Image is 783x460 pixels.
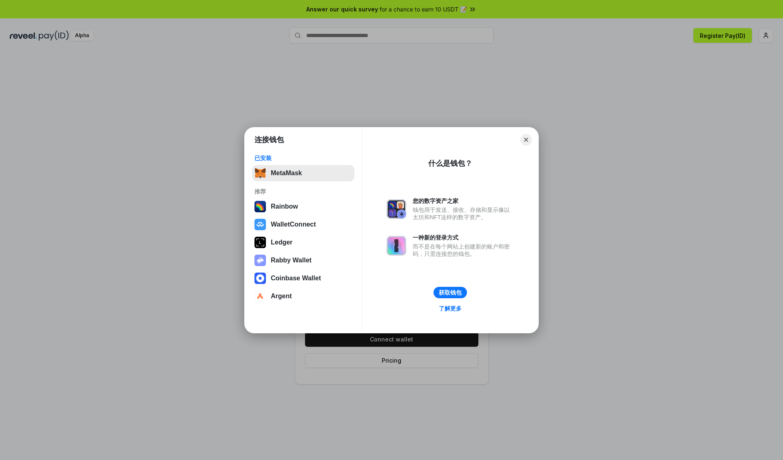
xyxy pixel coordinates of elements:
[252,165,354,181] button: MetaMask
[271,169,302,177] div: MetaMask
[254,273,266,284] img: svg+xml,%3Csvg%20width%3D%2228%22%20height%3D%2228%22%20viewBox%3D%220%200%2028%2028%22%20fill%3D...
[254,237,266,248] img: svg+xml,%3Csvg%20xmlns%3D%22http%3A%2F%2Fwww.w3.org%2F2000%2Fsvg%22%20width%3D%2228%22%20height%3...
[252,270,354,286] button: Coinbase Wallet
[271,275,321,282] div: Coinbase Wallet
[271,203,298,210] div: Rainbow
[252,234,354,251] button: Ledger
[252,252,354,269] button: Rabby Wallet
[252,216,354,233] button: WalletConnect
[271,221,316,228] div: WalletConnect
[254,135,284,145] h1: 连接钱包
[254,154,352,162] div: 已安装
[254,201,266,212] img: svg+xml,%3Csvg%20width%3D%22120%22%20height%3D%22120%22%20viewBox%3D%220%200%20120%20120%22%20fil...
[434,287,467,298] button: 获取钱包
[387,236,406,255] img: svg+xml,%3Csvg%20xmlns%3D%22http%3A%2F%2Fwww.w3.org%2F2000%2Fsvg%22%20fill%3D%22none%22%20viewBox...
[254,255,266,266] img: svg+xml,%3Csvg%20xmlns%3D%22http%3A%2F%2Fwww.w3.org%2F2000%2Fsvg%22%20fill%3D%22none%22%20viewBox...
[252,198,354,215] button: Rainbow
[413,234,514,241] div: 一种新的登录方式
[254,167,266,179] img: svg+xml,%3Csvg%20fill%3D%22none%22%20height%3D%2233%22%20viewBox%3D%220%200%2035%2033%22%20width%...
[520,134,532,145] button: Close
[271,257,312,264] div: Rabby Wallet
[413,206,514,221] div: 钱包用于发送、接收、存储和显示像以太坊和NFT这样的数字资产。
[413,243,514,258] div: 而不是在每个网站上创建新的账户和密码，只需连接您的钱包。
[413,197,514,205] div: 您的数字资产之家
[387,199,406,219] img: svg+xml,%3Csvg%20xmlns%3D%22http%3A%2F%2Fwww.w3.org%2F2000%2Fsvg%22%20fill%3D%22none%22%20viewBox...
[439,305,462,312] div: 了解更多
[271,293,292,300] div: Argent
[254,188,352,195] div: 推荐
[252,288,354,304] button: Argent
[434,303,467,314] a: 了解更多
[271,239,292,246] div: Ledger
[254,291,266,302] img: svg+xml,%3Csvg%20width%3D%2228%22%20height%3D%2228%22%20viewBox%3D%220%200%2028%2028%22%20fill%3D...
[439,289,462,296] div: 获取钱包
[428,158,472,168] div: 什么是钱包？
[254,219,266,230] img: svg+xml,%3Csvg%20width%3D%2228%22%20height%3D%2228%22%20viewBox%3D%220%200%2028%2028%22%20fill%3D...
